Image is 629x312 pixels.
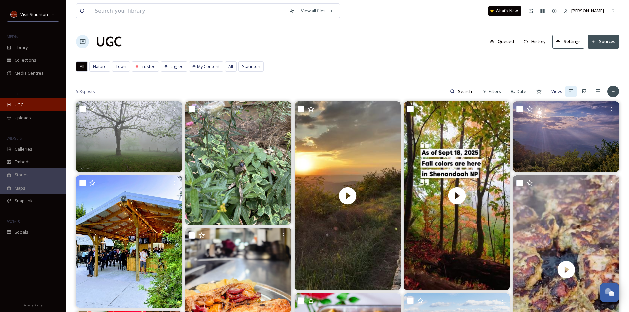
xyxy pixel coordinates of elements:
[76,88,95,95] span: 5.8k posts
[15,146,32,152] span: Galleries
[489,88,501,95] span: Filters
[76,101,182,172] img: Got on to the Skyline Drive first thing in the morning and within two minutes hit very dense fog....
[140,63,156,70] span: Trusted
[15,172,29,178] span: Stories
[80,63,84,70] span: All
[588,35,619,48] button: Sources
[7,91,21,96] span: COLLECT
[15,198,33,204] span: SnapLink
[7,219,20,224] span: SOCIALS
[15,185,25,191] span: Maps
[517,88,526,95] span: Date
[20,11,48,17] span: Visit Staunton
[552,35,588,48] a: Settings
[116,63,126,70] span: Town
[455,85,476,98] input: Search
[7,136,22,141] span: WIDGETS
[521,35,553,48] a: History
[228,63,233,70] span: All
[15,102,23,108] span: UGC
[600,283,619,302] button: Open Chat
[298,4,336,17] a: View all files
[91,4,286,18] input: Search your library
[15,57,36,63] span: Collections
[404,101,510,290] img: thumbnail
[169,63,184,70] span: Tagged
[521,35,549,48] button: History
[513,101,619,172] img: #skylinedrive
[76,175,182,308] img: Our outdoor bar is open for Saturday! Open until 10 PM
[11,11,17,17] img: images.png
[15,70,44,76] span: Media Centres
[551,88,562,95] span: View:
[197,63,220,70] span: My Content
[15,159,31,165] span: Embeds
[7,34,18,39] span: MEDIA
[93,63,107,70] span: Nature
[560,4,607,17] a: [PERSON_NAME]
[404,101,510,290] video: 🍁 Shenandoah is glowing earlier than expected this year… I recorded this video on Sept 18, 2025, ...
[295,101,401,290] img: thumbnail
[185,101,291,225] img: 🌸🐝 Pollinators: Nature’s Garden Helpers! 🐝🌸 Did you know that bees, butterflies, and other pollin...
[552,35,584,48] button: Settings
[487,35,521,48] a: Queued
[487,35,517,48] button: Queued
[15,229,28,235] span: Socials
[23,301,43,309] a: Privacy Policy
[23,303,43,307] span: Privacy Policy
[96,32,122,52] a: UGC
[15,115,31,121] span: Uploads
[571,8,604,14] span: [PERSON_NAME]
[295,101,401,290] video: Trip to Shenandoah! Itinerary coming soon, ft the band I’ve been literally obsessed with recently...
[242,63,260,70] span: Staunton
[488,6,521,16] a: What's New
[15,44,28,51] span: Library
